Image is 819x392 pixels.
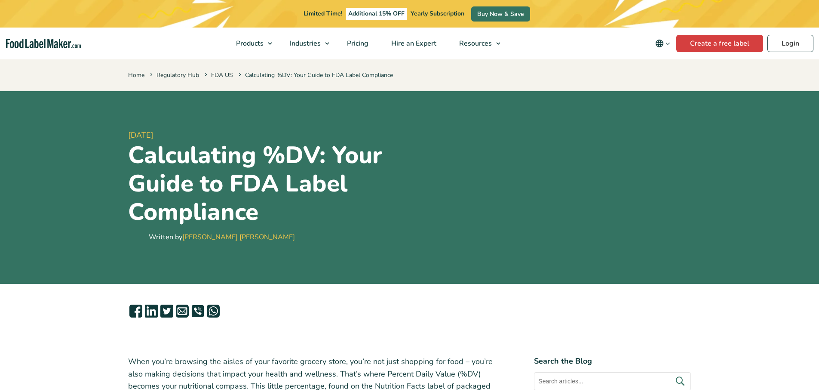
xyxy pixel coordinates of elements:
span: Yearly Subscription [411,9,464,18]
a: Hire an Expert [380,28,446,59]
a: FDA US [211,71,233,79]
a: Regulatory Hub [156,71,199,79]
span: [DATE] [128,130,406,141]
a: Create a free label [676,35,763,52]
a: Resources [448,28,505,59]
span: Hire an Expert [389,39,437,48]
a: Buy Now & Save [471,6,530,22]
input: Search articles... [534,372,691,390]
span: Additional 15% OFF [346,8,407,20]
a: Home [128,71,144,79]
h4: Search the Blog [534,355,691,367]
a: Industries [279,28,334,59]
a: Food Label Maker homepage [6,39,81,49]
a: Login [767,35,813,52]
div: Written by [149,232,295,242]
span: Products [233,39,264,48]
span: Resources [457,39,493,48]
span: Calculating %DV: Your Guide to FDA Label Compliance [237,71,393,79]
button: Change language [649,35,676,52]
img: Maria Abi Hanna - Food Label Maker [128,228,145,246]
a: Products [225,28,276,59]
span: Limited Time! [304,9,342,18]
h1: Calculating %DV: Your Guide to FDA Label Compliance [128,141,406,226]
a: [PERSON_NAME] [PERSON_NAME] [182,232,295,242]
span: Industries [287,39,322,48]
span: Pricing [344,39,369,48]
a: Pricing [336,28,378,59]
